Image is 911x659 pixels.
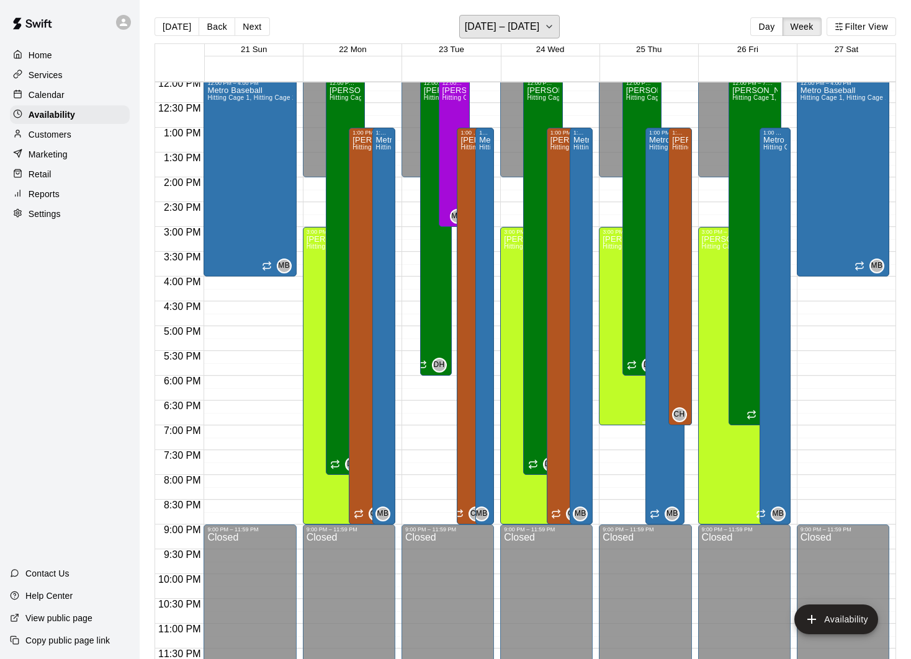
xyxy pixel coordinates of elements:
[235,17,269,36] button: Next
[161,376,204,386] span: 6:00 PM
[10,145,130,164] a: Marketing
[649,130,681,136] div: 1:00 PM – 9:00 PM
[207,526,292,533] div: 9:00 PM – 11:59 PM
[29,208,61,220] p: Settings
[155,574,204,585] span: 10:00 PM
[10,165,130,184] div: Retail
[439,78,470,227] div: 12:00 PM – 3:00 PM: Available
[29,69,63,81] p: Services
[465,18,540,35] h6: [DATE] – [DATE]
[370,508,382,520] span: CH
[29,168,52,180] p: Retail
[732,80,778,86] div: 12:00 PM – 7:00 PM
[25,567,70,580] p: Contact Us
[307,243,905,250] span: Hitting Cage 1, Hitting Cage 2, Hitting Cage 3, Hitting Cage 4, Hitting Cage 5, Hitting Cage 6, H...
[645,128,684,524] div: 1:00 PM – 9:00 PM: Available
[573,506,588,521] div: Metro Baseball
[207,94,806,101] span: Hitting Cage 1, Hitting Cage 2, Hitting Cage 3, Hitting Cage 4, Hitting Cage 5, Hitting Cage 6, H...
[161,128,204,138] span: 1:00 PM
[672,130,688,136] div: 1:00 PM – 7:00 PM
[278,260,290,272] span: MB
[29,128,71,141] p: Customers
[470,508,482,520] span: CH
[161,475,204,485] span: 8:00 PM
[550,130,582,136] div: 1:00 PM – 9:00 PM
[469,506,483,521] div: Conner Hall
[626,80,658,86] div: 12:00 PM – 6:00 PM
[10,185,130,203] a: Reports
[161,524,204,535] span: 9:00 PM
[479,130,490,136] div: 1:00 PM – 9:00 PM
[672,407,687,422] div: Conner Hall
[737,45,758,54] span: 26 Fri
[570,128,593,524] div: 1:00 PM – 9:00 PM: Available
[339,45,366,54] span: 22 Mon
[307,526,392,533] div: 9:00 PM – 11:59 PM
[504,526,589,533] div: 9:00 PM – 11:59 PM
[702,526,787,533] div: 9:00 PM – 11:59 PM
[352,130,384,136] div: 1:00 PM – 9:00 PM
[199,17,235,36] button: Back
[750,17,783,36] button: Day
[277,259,292,273] div: Metro Baseball
[10,105,130,124] a: Availability
[827,17,896,36] button: Filter View
[457,128,488,524] div: 1:00 PM – 9:00 PM: Available
[29,108,75,121] p: Availability
[871,260,883,272] span: MB
[666,508,678,520] span: MB
[10,86,130,104] a: Calendar
[545,458,556,471] span: DH
[783,17,822,36] button: Week
[207,80,292,86] div: 12:00 PM – 4:00 PM
[303,227,395,524] div: 3:00 PM – 9:00 PM: Available
[307,229,392,235] div: 3:00 PM – 9:00 PM
[627,360,637,370] span: Recurring availability
[29,49,52,61] p: Home
[10,125,130,144] a: Customers
[794,604,878,634] button: add
[528,459,538,469] span: Recurring availability
[702,229,787,235] div: 3:00 PM – 9:00 PM
[451,210,464,223] span: MG
[161,400,204,411] span: 6:30 PM
[204,78,296,276] div: 12:00 PM – 4:00 PM: Available
[347,458,358,471] span: DH
[869,259,884,273] div: Metro Baseball
[797,78,889,276] div: 12:00 PM – 4:00 PM: Available
[801,80,886,86] div: 12:00 PM – 4:00 PM
[622,78,662,376] div: 12:00 PM – 6:00 PM: Available
[372,128,395,524] div: 1:00 PM – 9:00 PM: Available
[536,45,565,54] button: 24 Wed
[450,209,465,224] div: Michael Gallagher
[10,46,130,64] a: Home
[650,509,660,519] span: Recurring availability
[29,148,68,161] p: Marketing
[551,509,561,519] span: Recurring availability
[375,506,390,521] div: Metro Baseball
[523,78,562,475] div: 12:00 PM – 8:00 PM: Available
[760,128,791,524] div: 1:00 PM – 9:00 PM: Available
[568,508,579,520] span: CH
[330,459,340,469] span: Recurring availability
[439,45,464,54] button: 23 Tue
[161,202,204,213] span: 2:30 PM
[405,526,490,533] div: 9:00 PM – 11:59 PM
[642,358,657,373] div: Daniel Hupart
[155,648,204,659] span: 11:30 PM
[155,17,199,36] button: [DATE]
[369,506,384,521] div: Conner Hall
[835,45,859,54] button: 27 Sat
[161,549,204,560] span: 9:30 PM
[349,128,388,524] div: 1:00 PM – 9:00 PM: Available
[10,205,130,223] a: Settings
[772,508,784,520] span: MB
[376,130,392,136] div: 1:00 PM – 9:00 PM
